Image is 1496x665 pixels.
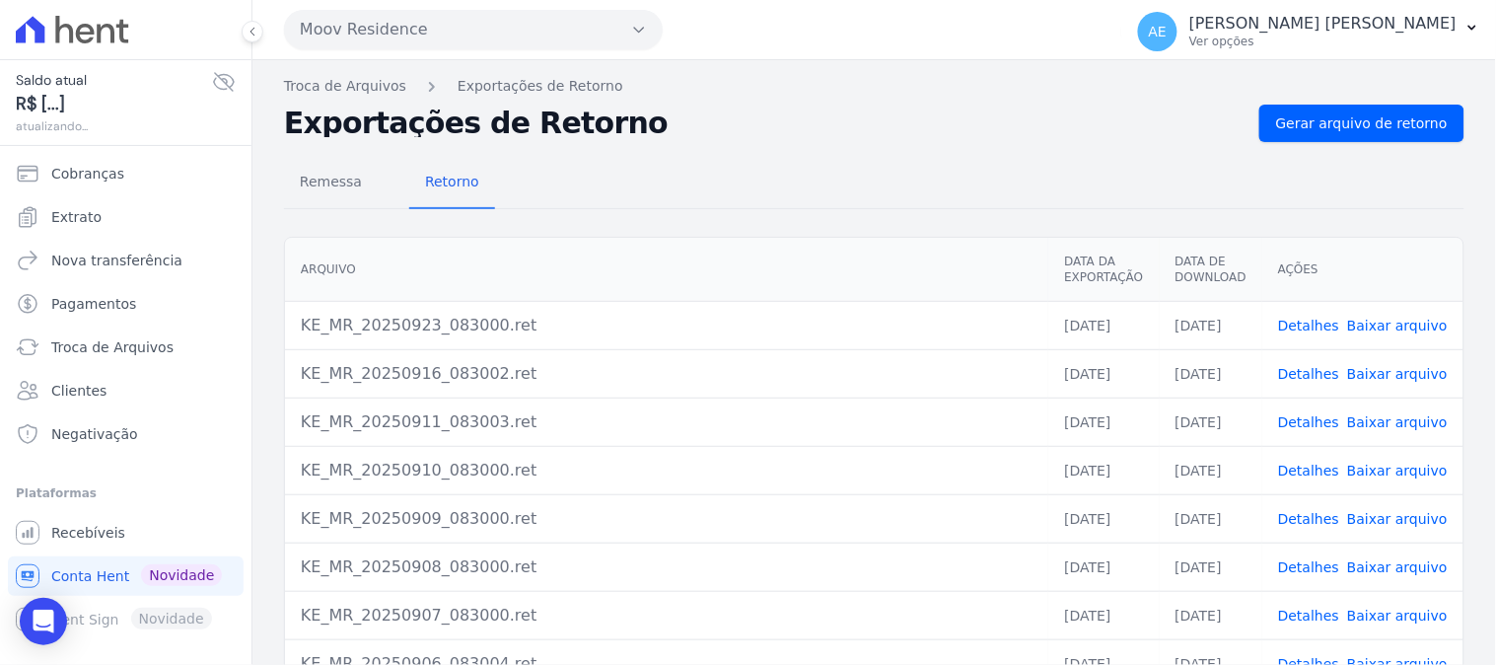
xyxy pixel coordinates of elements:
a: Baixar arquivo [1347,366,1448,382]
span: R$ [...] [16,91,212,117]
span: AE [1149,25,1167,38]
a: Detalhes [1278,511,1339,527]
a: Gerar arquivo de retorno [1259,105,1464,142]
span: Recebíveis [51,523,125,543]
h2: Exportações de Retorno [284,110,1244,137]
div: KE_MR_20250923_083000.ret [301,314,1033,337]
div: KE_MR_20250916_083002.ret [301,362,1033,386]
div: KE_MR_20250911_083003.ret [301,410,1033,434]
span: Remessa [288,162,374,201]
a: Detalhes [1278,366,1339,382]
a: Troca de Arquivos [8,328,244,367]
td: [DATE] [1160,446,1262,494]
td: [DATE] [1048,349,1159,398]
span: Clientes [51,381,107,401]
div: KE_MR_20250907_083000.ret [301,604,1033,628]
a: Cobranças [8,154,244,193]
span: Conta Hent [51,566,129,586]
span: Extrato [51,207,102,227]
a: Detalhes [1278,463,1339,479]
a: Nova transferência [8,241,244,280]
td: [DATE] [1048,543,1159,591]
td: [DATE] [1160,398,1262,446]
th: Ações [1262,238,1463,302]
span: Troca de Arquivos [51,337,174,357]
div: Plataformas [16,481,236,505]
td: [DATE] [1160,349,1262,398]
td: [DATE] [1048,301,1159,349]
a: Clientes [8,371,244,410]
a: Troca de Arquivos [284,76,406,97]
th: Arquivo [285,238,1048,302]
td: [DATE] [1160,494,1262,543]
a: Baixar arquivo [1347,608,1448,624]
a: Negativação [8,414,244,454]
td: [DATE] [1048,494,1159,543]
div: Open Intercom Messenger [20,598,67,645]
a: Recebíveis [8,513,244,553]
button: AE [PERSON_NAME] [PERSON_NAME] Ver opções [1122,4,1496,59]
span: Retorno [413,162,491,201]
a: Retorno [409,158,495,209]
td: [DATE] [1048,398,1159,446]
a: Pagamentos [8,284,244,324]
td: [DATE] [1160,591,1262,639]
button: Moov Residence [284,10,663,49]
a: Detalhes [1278,318,1339,333]
div: KE_MR_20250910_083000.ret [301,459,1033,482]
td: [DATE] [1160,543,1262,591]
a: Exportações de Retorno [458,76,623,97]
span: Cobranças [51,164,124,184]
p: Ver opções [1189,34,1457,49]
span: Gerar arquivo de retorno [1276,113,1448,133]
th: Data de Download [1160,238,1262,302]
a: Baixar arquivo [1347,463,1448,479]
span: Negativação [51,424,138,444]
p: [PERSON_NAME] [PERSON_NAME] [1189,14,1457,34]
div: KE_MR_20250908_083000.ret [301,555,1033,579]
span: Saldo atual [16,70,212,91]
th: Data da Exportação [1048,238,1159,302]
a: Detalhes [1278,559,1339,575]
a: Baixar arquivo [1347,414,1448,430]
a: Extrato [8,197,244,237]
a: Detalhes [1278,414,1339,430]
td: [DATE] [1048,591,1159,639]
td: [DATE] [1160,301,1262,349]
a: Baixar arquivo [1347,511,1448,527]
nav: Sidebar [16,154,236,639]
span: Nova transferência [51,251,182,270]
a: Conta Hent Novidade [8,556,244,596]
a: Remessa [284,158,378,209]
td: [DATE] [1048,446,1159,494]
a: Baixar arquivo [1347,318,1448,333]
a: Baixar arquivo [1347,559,1448,575]
span: Novidade [141,564,222,586]
span: Pagamentos [51,294,136,314]
span: atualizando... [16,117,212,135]
div: KE_MR_20250909_083000.ret [301,507,1033,531]
nav: Breadcrumb [284,76,1464,97]
a: Detalhes [1278,608,1339,624]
